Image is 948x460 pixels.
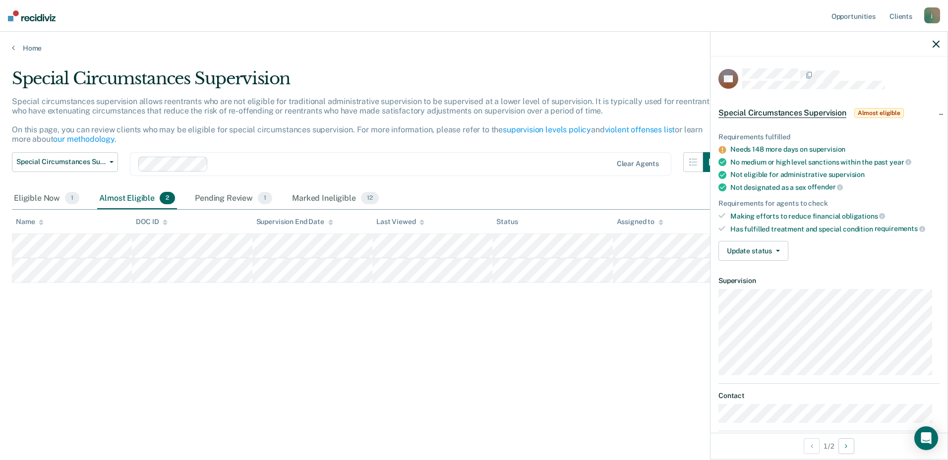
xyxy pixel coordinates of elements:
a: violent offenses list [605,125,675,134]
a: our methodology [53,134,115,144]
dt: Supervision [718,277,940,285]
div: Assigned to [617,218,663,226]
div: Special Circumstances SupervisionAlmost eligible [711,97,948,129]
button: Previous Opportunity [804,438,820,454]
span: 2 [160,192,175,205]
div: Name [16,218,44,226]
div: Pending Review [193,188,274,210]
div: Almost Eligible [97,188,177,210]
div: Open Intercom Messenger [914,426,938,450]
div: Has fulfilled treatment and special condition [730,225,940,233]
div: Clear agents [617,160,659,168]
span: requirements [875,225,925,232]
span: year [889,158,911,166]
span: 1 [65,192,79,205]
button: Next Opportunity [838,438,854,454]
div: Special Circumstances Supervision [12,68,723,97]
span: 1 [258,192,272,205]
a: Home [12,44,936,53]
div: 1 / 2 [711,433,948,459]
button: Update status [718,241,788,261]
div: Supervision End Date [256,218,333,226]
span: supervision [829,171,865,178]
div: Status [496,218,518,226]
img: Recidiviz [8,10,56,21]
span: 12 [361,192,379,205]
span: Special Circumstances Supervision [16,158,106,166]
div: Not designated as a sex [730,183,940,192]
div: Marked Ineligible [290,188,380,210]
div: Last Viewed [376,218,424,226]
div: Requirements for agents to check [718,199,940,208]
dt: Contact [718,392,940,400]
div: Not eligible for administrative [730,171,940,179]
div: Eligible Now [12,188,81,210]
div: j [924,7,940,23]
span: Special Circumstances Supervision [718,108,846,118]
div: DOC ID [136,218,168,226]
div: No medium or high level sanctions within the past [730,158,940,167]
div: Requirements fulfilled [718,133,940,141]
span: Almost eligible [854,108,904,118]
span: obligations [842,212,885,220]
div: Making efforts to reduce financial [730,212,940,221]
a: supervision levels policy [503,125,591,134]
span: offender [808,183,843,191]
div: Needs 148 more days on supervision [730,145,940,154]
p: Special circumstances supervision allows reentrants who are not eligible for traditional administ... [12,97,713,144]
